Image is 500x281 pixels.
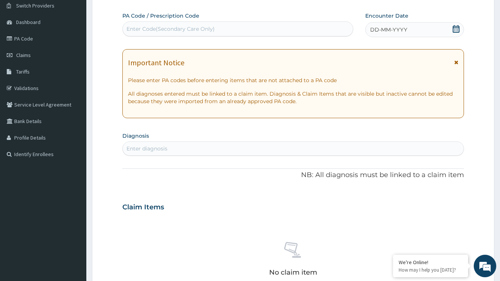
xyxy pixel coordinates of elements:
div: Enter Code(Secondary Care Only) [127,25,215,33]
span: We're online! [44,90,104,165]
label: PA Code / Prescription Code [122,12,199,20]
img: d_794563401_company_1708531726252_794563401 [14,38,30,56]
label: Diagnosis [122,132,149,140]
div: Minimize live chat window [123,4,141,22]
h1: Important Notice [128,59,184,67]
span: DD-MM-YYYY [370,26,407,33]
span: Tariffs [16,68,30,75]
span: Switch Providers [16,2,54,9]
p: NB: All diagnosis must be linked to a claim item [122,170,464,180]
div: Chat with us now [39,42,126,52]
textarea: Type your message and hit 'Enter' [4,195,143,221]
label: Encounter Date [365,12,408,20]
span: Claims [16,52,31,59]
p: How may I help you today? [399,267,462,273]
div: Enter diagnosis [127,145,167,152]
span: Dashboard [16,19,41,26]
h3: Claim Items [122,203,164,212]
div: We're Online! [399,259,462,266]
p: All diagnoses entered must be linked to a claim item. Diagnosis & Claim Items that are visible bu... [128,90,458,105]
p: No claim item [269,269,317,276]
p: Please enter PA codes before entering items that are not attached to a PA code [128,77,458,84]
